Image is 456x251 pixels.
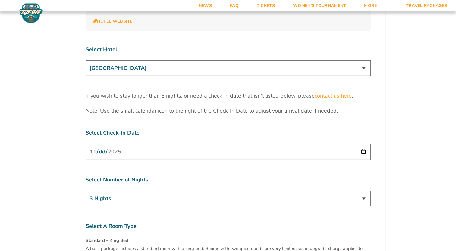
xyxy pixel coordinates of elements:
label: Select Hotel [86,46,371,53]
label: Select Check-In Date [86,129,371,137]
label: Select Number of Nights [86,176,371,184]
h4: Standard - King Bed [86,237,371,244]
a: contact us here [315,92,352,100]
p: If you wish to stay longer than 6 nights, or need a check-in date that isn’t listed below, please . [86,92,371,100]
a: Hotel Website [93,19,133,24]
img: Fort Myers Tip-Off [18,3,44,23]
p: Note: Use the small calendar icon to the right of the Check-In Date to adjust your arrival date i... [86,107,371,115]
label: Select A Room Type [86,222,371,230]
